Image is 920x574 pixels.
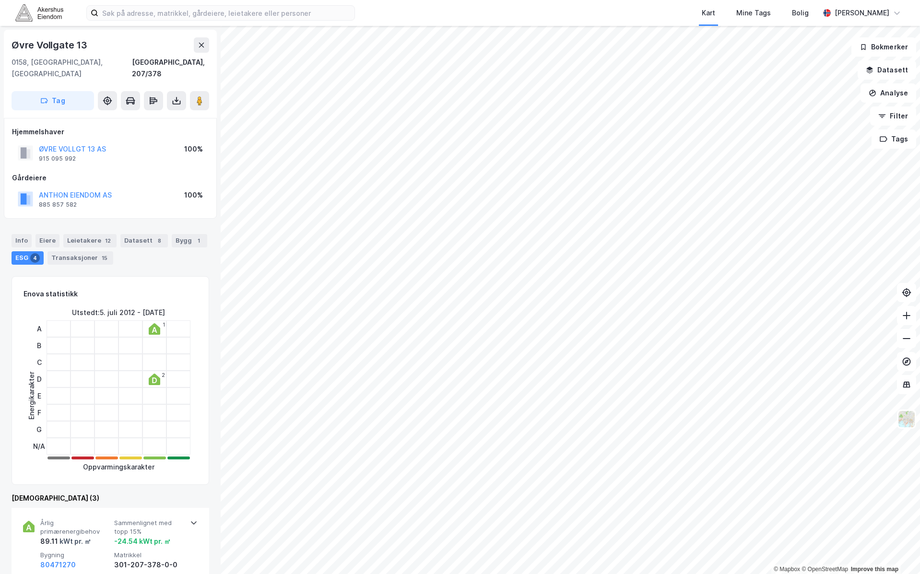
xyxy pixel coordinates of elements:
div: 8 [154,236,164,246]
div: Hjemmelshaver [12,126,209,138]
div: 15 [100,253,109,263]
div: 885 857 582 [39,201,77,209]
div: Info [12,234,32,247]
div: Bygg [172,234,207,247]
div: B [33,337,45,354]
button: Bokmerker [851,37,916,57]
div: [GEOGRAPHIC_DATA], 207/378 [132,57,209,80]
div: Oppvarmingskarakter [83,461,154,473]
div: 1 [194,236,203,246]
div: F [33,404,45,421]
div: Kontrollprogram for chat [872,528,920,574]
span: Bygning [40,551,110,559]
a: Mapbox [774,566,800,573]
div: Mine Tags [736,7,771,19]
button: Filter [870,106,916,126]
button: Tags [872,129,916,149]
div: -24.54 kWt pr. ㎡ [114,536,171,547]
div: 0158, [GEOGRAPHIC_DATA], [GEOGRAPHIC_DATA] [12,57,132,80]
div: Transaksjoner [47,251,113,265]
span: Sammenlignet med topp 15% [114,519,184,536]
div: N/A [33,438,45,455]
div: C [33,354,45,371]
div: Utstedt : 5. juli 2012 - [DATE] [72,307,165,318]
div: 100% [184,189,203,201]
button: Tag [12,91,94,110]
div: 100% [184,143,203,155]
div: 89.11 [40,536,91,547]
a: OpenStreetMap [802,566,848,573]
div: Kart [702,7,715,19]
div: 12 [103,236,113,246]
div: D [33,371,45,387]
button: Analyse [861,83,916,103]
div: [PERSON_NAME] [835,7,889,19]
div: Gårdeiere [12,172,209,184]
div: Øvre Vollgate 13 [12,37,89,53]
div: 2 [162,372,165,378]
div: Enova statistikk [24,288,78,300]
a: Improve this map [851,566,898,573]
button: 80471270 [40,559,76,571]
div: Datasett [120,234,168,247]
div: 915 095 992 [39,155,76,163]
input: Søk på adresse, matrikkel, gårdeiere, leietakere eller personer [98,6,354,20]
div: Eiere [35,234,59,247]
div: Energikarakter [26,372,37,420]
button: Datasett [858,60,916,80]
div: 301-207-378-0-0 [114,559,184,571]
div: kWt pr. ㎡ [58,536,91,547]
span: Matrikkel [114,551,184,559]
div: A [33,320,45,337]
img: Z [897,410,916,428]
div: E [33,387,45,404]
div: 1 [163,322,165,328]
div: 4 [30,253,40,263]
div: Leietakere [63,234,117,247]
div: [DEMOGRAPHIC_DATA] (3) [12,492,209,504]
span: Årlig primærenergibehov [40,519,110,536]
img: akershus-eiendom-logo.9091f326c980b4bce74ccdd9f866810c.svg [15,4,63,21]
div: ESG [12,251,44,265]
iframe: Chat Widget [872,528,920,574]
div: Bolig [792,7,809,19]
div: G [33,421,45,438]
